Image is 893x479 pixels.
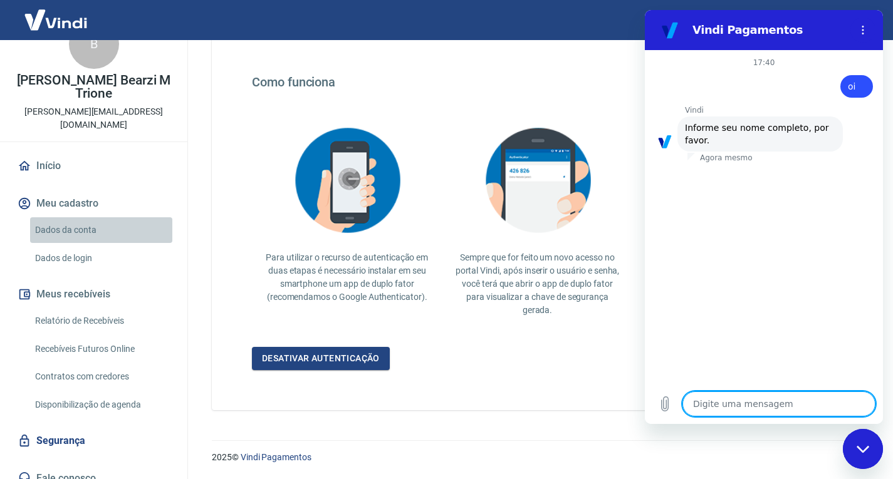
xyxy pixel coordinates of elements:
[212,451,863,464] p: 2025 ©
[452,251,623,317] p: Sempre que for feito um novo acesso no portal Vindi, após inserir o usuário e senha, você terá qu...
[252,75,823,90] h4: Como funciona
[30,217,172,243] a: Dados da conta
[262,251,432,304] p: Para utilizar o recurso de autenticação em duas etapas é necessário instalar em seu smartphone um...
[645,10,883,424] iframe: Janela de mensagens
[30,364,172,389] a: Contratos com credores
[69,19,119,69] div: B
[30,308,172,334] a: Relatório de Recebíveis
[30,245,172,271] a: Dados de login
[15,1,97,39] img: Vindi
[833,9,878,32] button: Sair
[10,105,177,131] p: [PERSON_NAME][EMAIL_ADDRESS][DOMAIN_NAME]
[30,336,172,362] a: Recebíveis Futuros Online
[15,281,172,308] button: Meus recebíveis
[15,190,172,217] button: Meu cadastro
[642,259,813,299] p: No portal Vindi, informe a chave de segurança exibida no app de duplo fator para liberar o acesso.
[285,120,410,241] img: explication-mfa2.908d58f25590a47144d3.png
[252,347,390,370] a: Desativar autenticação
[843,429,883,469] iframe: Botão para abrir a janela de mensagens, conversa em andamento
[15,152,172,180] a: Início
[15,427,172,455] a: Segurança
[241,452,311,462] a: Vindi Pagamentos
[475,120,600,241] img: explication-mfa3.c449ef126faf1c3e3bb9.png
[30,392,172,418] a: Disponibilização de agenda
[10,74,177,100] p: [PERSON_NAME] Bearzi M Trione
